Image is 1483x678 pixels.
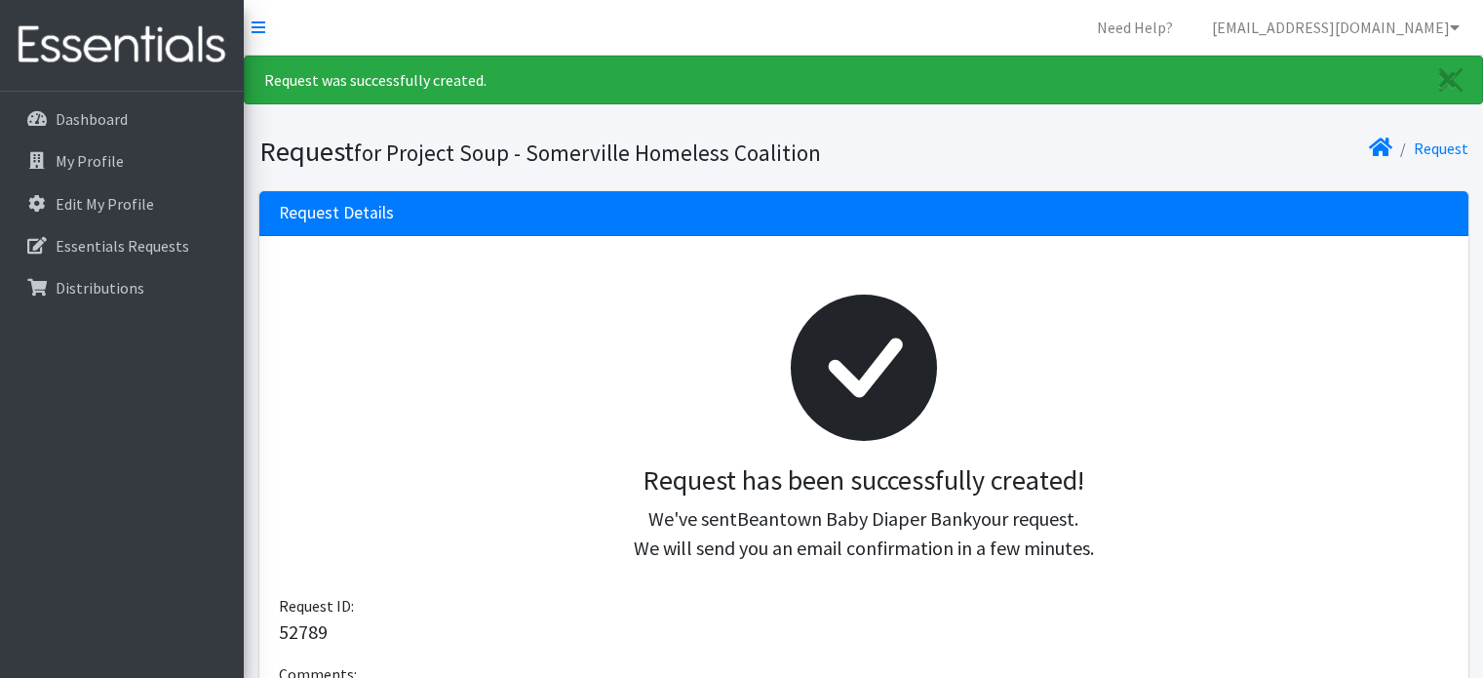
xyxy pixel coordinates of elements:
[56,278,144,298] p: Distributions
[1196,8,1475,47] a: [EMAIL_ADDRESS][DOMAIN_NAME]
[56,109,128,129] p: Dashboard
[259,135,857,169] h1: Request
[244,56,1483,104] div: Request was successfully created.
[8,184,236,223] a: Edit My Profile
[1081,8,1189,47] a: Need Help?
[354,139,821,167] small: for Project Soup - Somerville Homeless Coalition
[8,100,236,139] a: Dashboard
[1414,139,1468,158] a: Request
[56,151,124,171] p: My Profile
[56,194,154,214] p: Edit My Profile
[294,504,1433,563] p: We've sent your request. We will send you an email confirmation in a few minutes.
[56,236,189,256] p: Essentials Requests
[294,464,1433,498] h3: Request has been successfully created!
[1420,57,1482,103] a: Close
[279,596,354,616] span: Request ID:
[279,203,394,223] h3: Request Details
[8,226,236,265] a: Essentials Requests
[8,141,236,180] a: My Profile
[8,13,236,78] img: HumanEssentials
[279,618,1449,647] p: 52789
[737,506,972,531] span: Beantown Baby Diaper Bank
[8,268,236,307] a: Distributions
